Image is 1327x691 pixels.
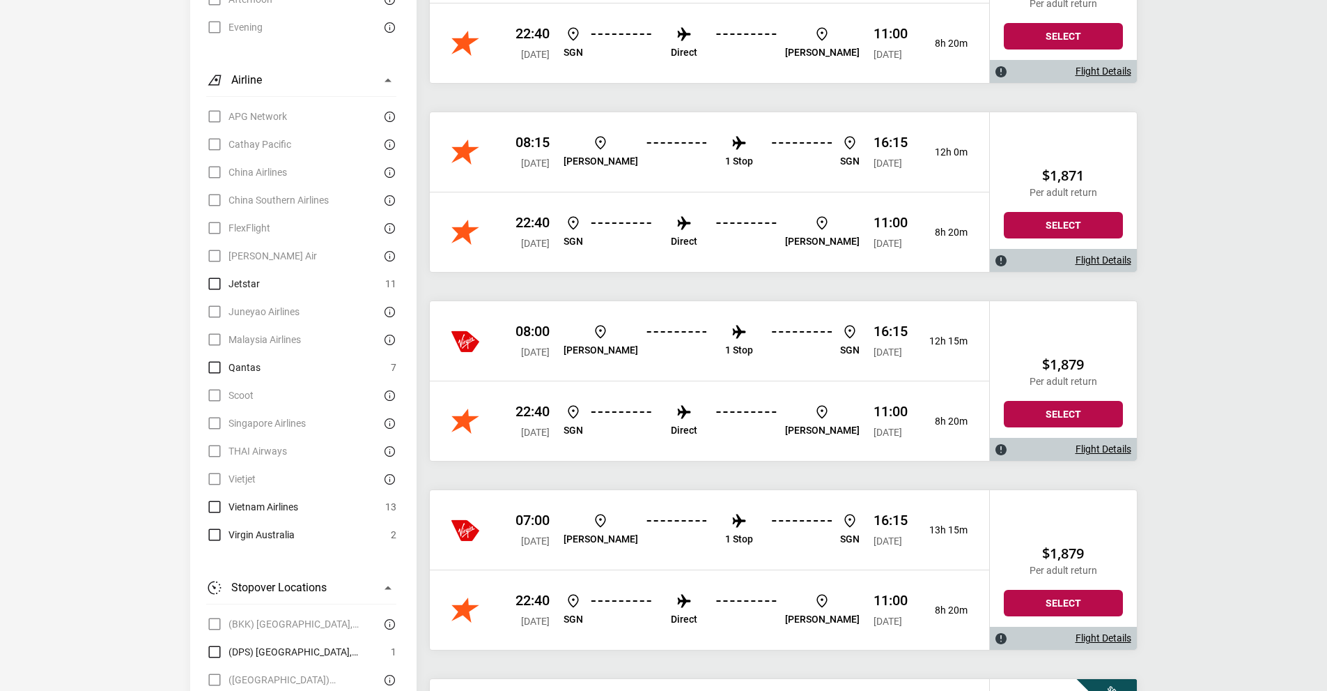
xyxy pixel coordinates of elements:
label: Vietnam Airlines [206,499,298,515]
span: Virgin Australia [228,526,295,543]
img: Jetstar [451,327,479,355]
div: Jetstar 08:15 [DATE] [PERSON_NAME] 1 Stop SGN 16:15 [DATE] 12h 0mJetstar 22:40 [DATE] SGN Direct ... [430,112,989,272]
h3: Airline [231,72,262,89]
img: Vietnam Airlines [451,596,479,624]
p: [PERSON_NAME] [564,533,638,545]
span: [DATE] [521,536,550,547]
p: 16:15 [874,512,908,529]
p: 08:00 [515,323,550,340]
p: 16:15 [874,134,908,151]
button: There are currently no flights matching this search criteria. Try removing some search filters. [380,387,396,404]
p: Per adult return [1004,565,1123,577]
span: [DATE] [874,158,902,169]
button: There are currently no flights matching this search criteria. Try removing some search filters. [380,108,396,125]
span: [DATE] [521,158,550,169]
span: [DATE] [874,536,902,547]
p: SGN [564,236,583,248]
p: SGN [840,155,860,167]
div: Flight Details [990,60,1137,83]
button: There are currently no flights matching this search criteria. Try removing some search filters. [380,136,396,153]
h2: $1,879 [1004,356,1123,373]
p: 11:00 [874,592,908,609]
label: Jetstar [206,275,260,292]
button: There are currently no flights matching this search criteria. Try removing some search filters. [380,19,396,36]
p: 22:40 [515,214,550,231]
a: Flight Details [1076,443,1131,455]
p: 11:00 [874,403,908,420]
span: [DATE] [521,347,550,358]
button: There are currently no flights matching this search criteria. Try removing some search filters. [380,248,396,264]
p: 12h 15m [919,335,968,347]
button: Select [1004,23,1123,50]
p: [PERSON_NAME] [564,155,638,167]
button: There are currently no flights matching this search criteria. Try removing some search filters. [380,443,396,460]
span: 2 [391,526,396,543]
h2: $1,879 [1004,545,1123,562]
span: [DATE] [874,49,902,60]
img: Vietnam Airlines [451,218,479,246]
span: [DATE] [874,616,902,627]
h3: Stopover Locations [231,579,327,596]
p: Direct [671,236,697,248]
button: There are currently no flights matching this search criteria. Try removing some search filters. [380,164,396,181]
button: There are currently no flights matching this search criteria. Try removing some search filters. [380,220,396,236]
div: Flight Details [990,438,1137,461]
label: Qantas [206,359,261,376]
p: 8h 20m [919,605,968,616]
p: 1 Stop [725,533,753,545]
button: There are currently no flights matching this search criteria. Try removing some search filters. [380,303,396,320]
p: Direct [671,614,697,625]
span: [DATE] [874,238,902,249]
p: Per adult return [1004,187,1123,199]
div: Virgin Australia 07:00 [DATE] [PERSON_NAME] 1 Stop SGN 16:15 [DATE] 13h 15mJetstar 22:40 [DATE] S... [430,490,989,650]
a: Flight Details [1076,255,1131,266]
button: There are currently no flights matching this search criteria. Try removing some search filters. [380,471,396,487]
img: Jetstar [451,138,479,166]
span: 11 [385,275,396,292]
p: 12h 0m [919,146,968,158]
p: 8h 20m [919,416,968,427]
span: 1 [391,644,396,660]
h2: $1,871 [1004,167,1123,184]
p: 1 Stop [725,155,753,167]
button: There are currently no flights matching this search criteria. Try removing some search filters. [380,331,396,348]
p: 13h 15m [919,524,968,536]
p: Direct [671,425,697,436]
span: Qantas [228,359,261,376]
p: SGN [564,425,583,436]
button: There are currently no flights matching this search criteria. Try removing some search filters. [380,616,396,632]
span: [DATE] [874,427,902,438]
p: 08:15 [515,134,550,151]
p: [PERSON_NAME] [785,425,860,436]
p: [PERSON_NAME] [785,47,860,59]
button: Airline [206,63,396,97]
p: SGN [840,344,860,356]
p: 22:40 [515,592,550,609]
a: Flight Details [1076,632,1131,644]
img: Jetstar [451,516,479,544]
p: 16:15 [874,323,908,340]
span: 7 [391,359,396,376]
p: 22:40 [515,25,550,42]
p: Per adult return [1004,376,1123,388]
p: SGN [564,614,583,625]
span: [DATE] [521,238,550,249]
p: 22:40 [515,403,550,420]
span: 13 [385,499,396,515]
span: Vietnam Airlines [228,499,298,515]
p: 11:00 [874,214,908,231]
p: 1 Stop [725,344,753,356]
button: There are currently no flights matching this search criteria. Try removing some search filters. [380,192,396,208]
span: Jetstar [228,275,260,292]
span: [DATE] [521,427,550,438]
button: Stopover Locations [206,571,396,605]
p: 07:00 [515,512,550,529]
a: Flight Details [1076,66,1131,77]
label: Virgin Australia [206,526,295,543]
span: (DPS) [GEOGRAPHIC_DATA], [GEOGRAPHIC_DATA] [228,644,384,660]
div: Virgin Australia 08:00 [DATE] [PERSON_NAME] 1 Stop SGN 16:15 [DATE] 12h 15mJetstar 22:40 [DATE] S... [430,301,989,461]
p: Direct [671,47,697,59]
p: SGN [840,533,860,545]
img: Vietnam Airlines [451,407,479,435]
p: 11:00 [874,25,908,42]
